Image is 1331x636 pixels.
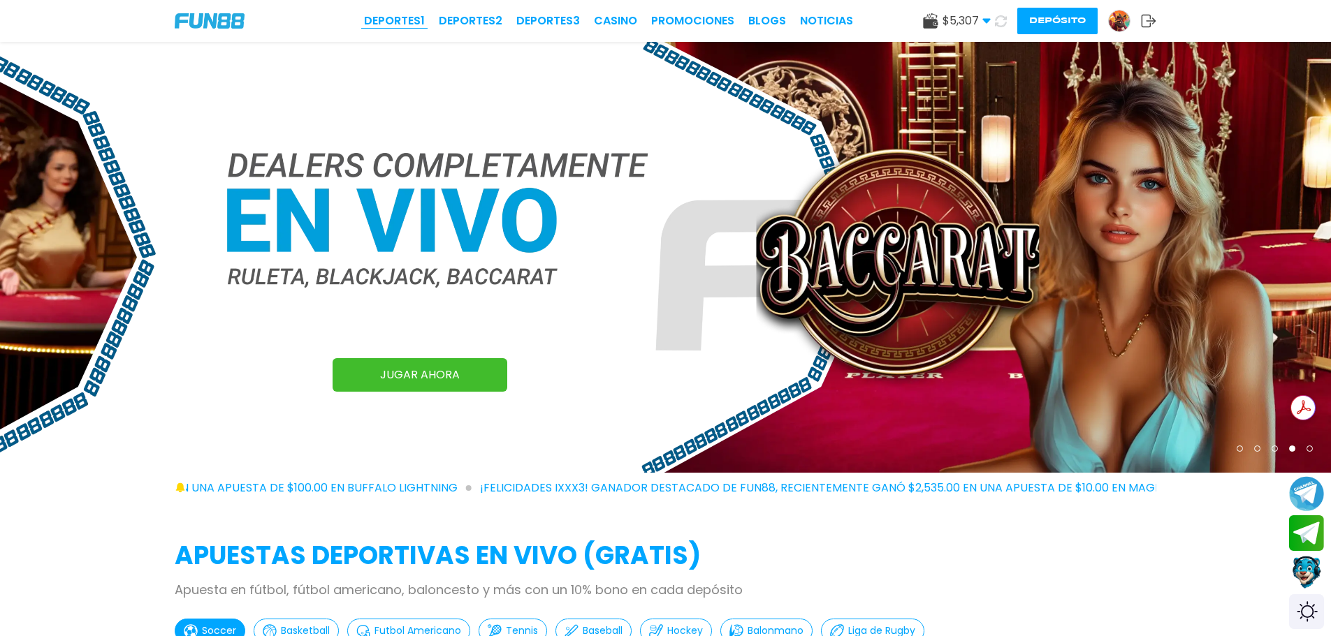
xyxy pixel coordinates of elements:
[1289,594,1324,629] div: Switch theme
[439,13,502,29] a: Deportes2
[333,358,507,392] a: JUGAR AHORA
[480,480,1225,496] span: ¡FELICIDADES ixxx3! GANADOR DESTACADO DE FUN88, RECIENTEMENTE GANÓ $2,535.00 EN UNA APUESTA DE $1...
[175,537,1156,575] h2: APUESTAS DEPORTIVAS EN VIVO (gratis)
[1017,8,1098,34] button: Depósito
[1289,515,1324,552] button: Join telegram
[516,13,580,29] a: Deportes3
[1289,554,1324,591] button: Contact customer service
[594,13,637,29] a: CASINO
[175,580,1156,599] p: Apuesta en fútbol, fútbol americano, baloncesto y más con un 10% bono en cada depósito
[943,13,991,29] span: $ 5,307
[1109,10,1130,31] img: Avatar
[800,13,853,29] a: NOTICIAS
[364,13,425,29] a: Deportes1
[1108,10,1141,32] a: Avatar
[748,13,786,29] a: BLOGS
[651,13,734,29] a: Promociones
[1289,475,1324,512] button: Join telegram channel
[175,13,245,29] img: Company Logo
